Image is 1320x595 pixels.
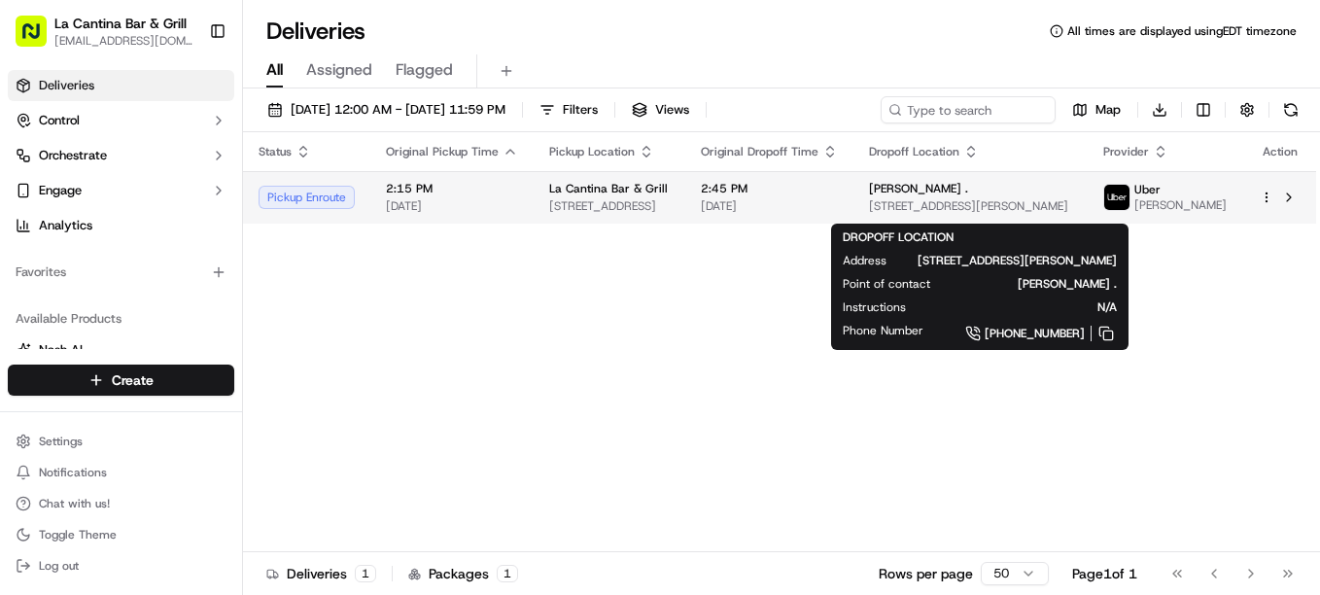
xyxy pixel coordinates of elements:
[563,101,598,119] span: Filters
[701,181,838,196] span: 2:45 PM
[869,198,1071,214] span: [STREET_ADDRESS][PERSON_NAME]
[386,198,518,214] span: [DATE]
[19,437,35,452] div: 📗
[8,257,234,288] div: Favorites
[39,182,82,199] span: Engage
[54,33,193,49] span: [EMAIL_ADDRESS][DOMAIN_NAME]
[531,96,607,123] button: Filters
[39,147,107,164] span: Orchestrate
[623,96,698,123] button: Views
[1134,197,1227,213] span: [PERSON_NAME]
[156,301,196,317] span: [DATE]
[19,283,51,314] img: Regen Pajulas
[39,435,149,454] span: Knowledge Base
[918,253,1117,268] span: [STREET_ADDRESS][PERSON_NAME]
[937,299,1117,315] span: N/A
[8,365,234,396] button: Create
[1277,96,1304,123] button: Refresh
[549,181,668,196] span: La Cantina Bar & Grill
[8,428,234,455] button: Settings
[301,249,354,272] button: See all
[1103,144,1149,159] span: Provider
[16,341,226,359] a: Nash AI
[87,186,319,205] div: Start new chat
[51,125,350,146] input: Got a question? Start typing here...
[39,465,107,480] span: Notifications
[193,451,235,466] span: Pylon
[39,302,54,318] img: 1736555255976-a54dd68f-1ca7-489b-9aae-adbdc363a1c4
[985,326,1085,341] span: [PHONE_NUMBER]
[330,192,354,215] button: Start new chat
[497,565,518,582] div: 1
[172,354,212,369] span: [DATE]
[8,70,234,101] a: Deliveries
[355,565,376,582] div: 1
[19,253,130,268] div: Past conversations
[8,175,234,206] button: Engage
[161,354,168,369] span: •
[1063,96,1129,123] button: Map
[19,78,354,109] p: Welcome 👋
[879,564,973,583] p: Rows per page
[259,96,514,123] button: [DATE] 12:00 AM - [DATE] 11:59 PM
[60,354,157,369] span: [PERSON_NAME]
[41,186,76,221] img: 9188753566659_6852d8bf1fb38e338040_72.png
[701,198,838,214] span: [DATE]
[8,490,234,517] button: Chat with us!
[549,144,635,159] span: Pickup Location
[156,427,320,462] a: 💻API Documentation
[961,276,1117,292] span: [PERSON_NAME] .
[8,210,234,241] a: Analytics
[39,77,94,94] span: Deliveries
[8,334,234,366] button: Nash AI
[291,101,505,119] span: [DATE] 12:00 AM - [DATE] 11:59 PM
[184,435,312,454] span: API Documentation
[396,58,453,82] span: Flagged
[655,101,689,119] span: Views
[39,217,92,234] span: Analytics
[1067,23,1297,39] span: All times are displayed using EDT timezone
[266,564,376,583] div: Deliveries
[843,299,906,315] span: Instructions
[306,58,372,82] span: Assigned
[266,58,283,82] span: All
[843,276,930,292] span: Point of contact
[8,105,234,136] button: Control
[146,301,153,317] span: •
[39,527,117,542] span: Toggle Theme
[1104,185,1129,210] img: uber-new-logo.jpeg
[955,323,1117,344] a: [PHONE_NUMBER]
[39,558,79,574] span: Log out
[60,301,142,317] span: Regen Pajulas
[39,112,80,129] span: Control
[386,144,499,159] span: Original Pickup Time
[39,496,110,511] span: Chat with us!
[8,303,234,334] div: Available Products
[408,564,518,583] div: Packages
[39,341,83,359] span: Nash AI
[869,144,959,159] span: Dropoff Location
[19,19,58,58] img: Nash
[1072,564,1137,583] div: Page 1 of 1
[54,14,187,33] button: La Cantina Bar & Grill
[8,459,234,486] button: Notifications
[259,144,292,159] span: Status
[881,96,1056,123] input: Type to search
[87,205,267,221] div: We're available if you need us!
[1260,144,1301,159] div: Action
[843,253,886,268] span: Address
[266,16,365,47] h1: Deliveries
[39,355,54,370] img: 1736555255976-a54dd68f-1ca7-489b-9aae-adbdc363a1c4
[137,450,235,466] a: Powered byPylon
[39,434,83,449] span: Settings
[164,437,180,452] div: 💻
[1134,182,1161,197] span: Uber
[8,8,201,54] button: La Cantina Bar & Grill[EMAIL_ADDRESS][DOMAIN_NAME]
[19,335,51,367] img: Masood Aslam
[701,144,818,159] span: Original Dropoff Time
[1095,101,1121,119] span: Map
[12,427,156,462] a: 📗Knowledge Base
[869,181,968,196] span: [PERSON_NAME] .
[112,370,154,390] span: Create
